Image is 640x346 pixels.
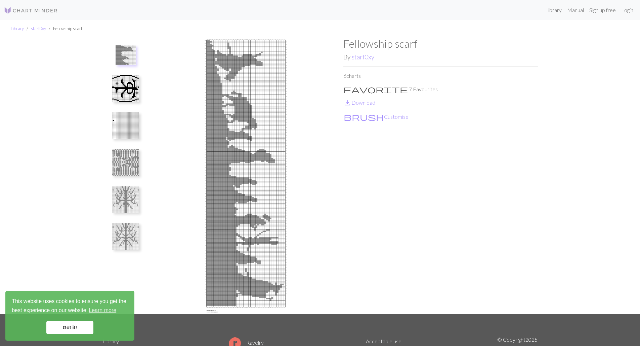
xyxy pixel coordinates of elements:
[11,26,24,31] a: Library
[46,26,82,32] li: Fellowship scarf
[343,99,375,106] a: DownloadDownload
[343,85,408,93] i: Favourite
[112,223,139,250] img: Gondor_tree_45wide
[112,149,139,176] img: Reverse JRRT.png
[229,339,264,346] a: Ravelry
[564,3,587,17] a: Manual
[543,3,564,17] a: Library
[149,37,343,314] img: Fellowship scarf
[46,321,93,334] a: dismiss cookie message
[112,186,139,213] img: gondor_tree
[618,3,636,17] a: Login
[344,112,384,121] span: brush
[112,112,139,139] img: small_9_quenya.jpg
[343,72,538,80] p: 6 charts
[88,305,117,315] a: learn more about cookies
[343,53,538,61] h2: By
[343,112,409,121] button: CustomiseCustomise
[343,85,408,94] span: favorite
[352,53,374,61] a: starf0xy
[5,291,134,341] div: cookieconsent
[343,98,351,107] span: save_alt
[587,3,618,17] a: Sign up free
[4,6,58,14] img: Logo
[116,45,136,65] img: Fellowship scarf
[112,75,139,102] img: JRRT.png
[344,113,384,121] i: Customise
[12,297,128,315] span: This website uses cookies to ensure you get the best experience on our website.
[343,85,538,93] p: 7 Favourites
[102,338,119,344] a: Library
[343,37,538,50] h1: Fellowship scarf
[31,26,46,31] a: starf0xy
[343,99,351,107] i: Download
[366,338,401,344] a: Acceptable use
